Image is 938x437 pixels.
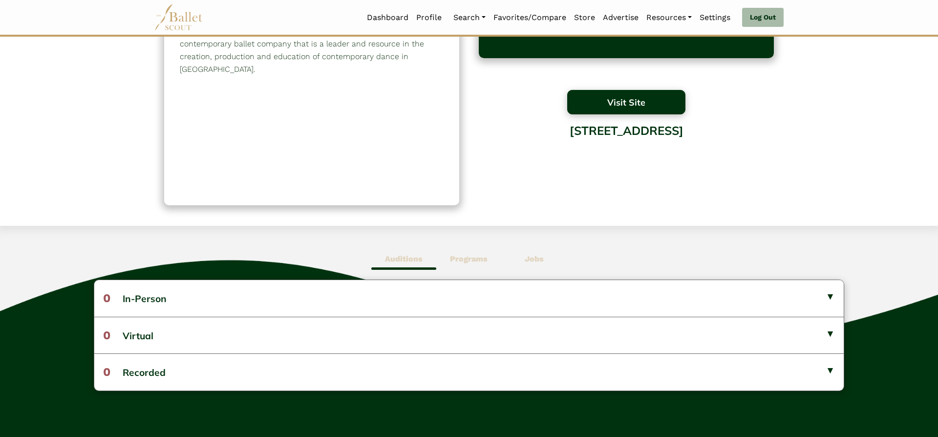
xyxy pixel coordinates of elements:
[570,7,599,28] a: Store
[599,7,642,28] a: Advertise
[567,90,685,114] button: Visit Site
[742,8,784,27] a: Log Out
[94,353,844,390] button: 0Recorded
[450,254,488,263] b: Programs
[642,7,696,28] a: Resources
[490,7,570,28] a: Favorites/Compare
[525,254,544,263] b: Jobs
[94,280,844,316] button: 0In-Person
[479,116,774,195] div: [STREET_ADDRESS]
[103,328,110,342] span: 0
[449,7,490,28] a: Search
[385,254,423,263] b: Auditions
[103,365,110,379] span: 0
[94,317,844,353] button: 0Virtual
[363,7,412,28] a: Dashboard
[103,291,110,305] span: 0
[696,7,734,28] a: Settings
[412,7,446,28] a: Profile
[180,25,444,75] p: An internationally acclaimed collaborative and creation-based contemporary ballet company that is...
